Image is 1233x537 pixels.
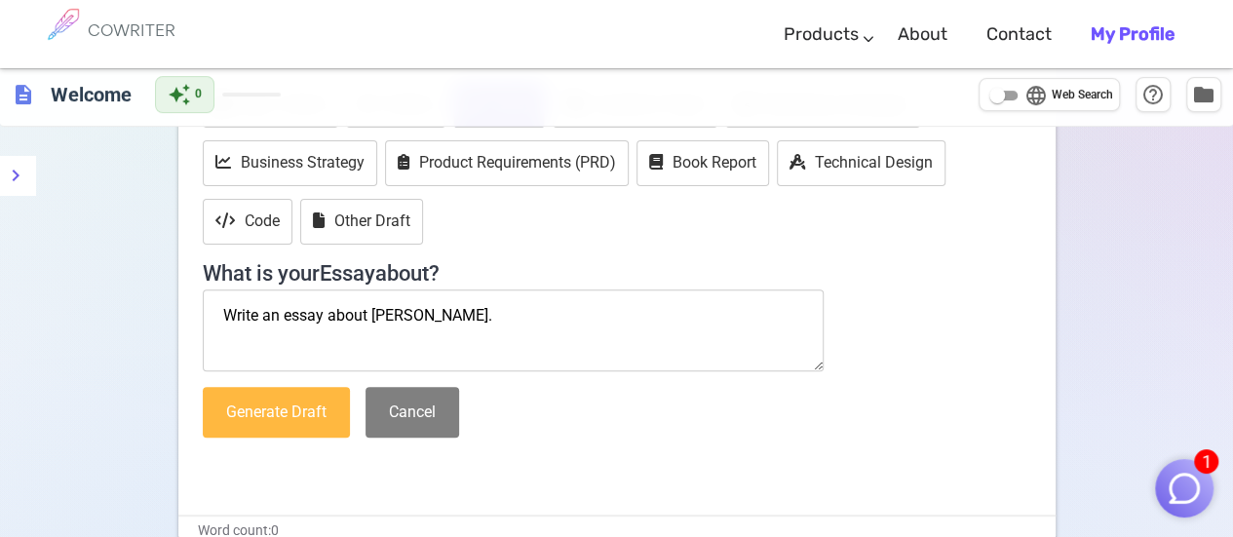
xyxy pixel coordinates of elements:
h6: Click to edit title [43,75,139,114]
a: About [898,6,947,63]
span: help_outline [1141,83,1165,106]
span: 1 [1194,449,1218,474]
b: My Profile [1091,23,1175,45]
button: Book Report [636,140,769,186]
span: auto_awesome [168,83,191,106]
a: Contact [986,6,1052,63]
a: My Profile [1091,6,1175,63]
button: Technical Design [777,140,945,186]
button: Product Requirements (PRD) [385,140,629,186]
span: folder [1192,83,1215,106]
img: Close chat [1166,470,1203,507]
button: Manage Documents [1186,77,1221,112]
h6: COWRITER [88,21,175,39]
a: Products [784,6,859,63]
button: Generate Draft [203,387,350,439]
span: description [12,83,35,106]
button: Code [203,199,292,245]
span: Web Search [1052,86,1113,105]
textarea: Write an essay about [PERSON_NAME]. [203,289,825,371]
h4: What is your Essay about? [203,249,1031,287]
button: Business Strategy [203,140,377,186]
button: 1 [1155,459,1214,518]
span: language [1024,84,1048,107]
button: Help & Shortcuts [1136,77,1171,112]
span: 0 [195,85,202,104]
button: Other Draft [300,199,423,245]
button: Cancel [366,387,459,439]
